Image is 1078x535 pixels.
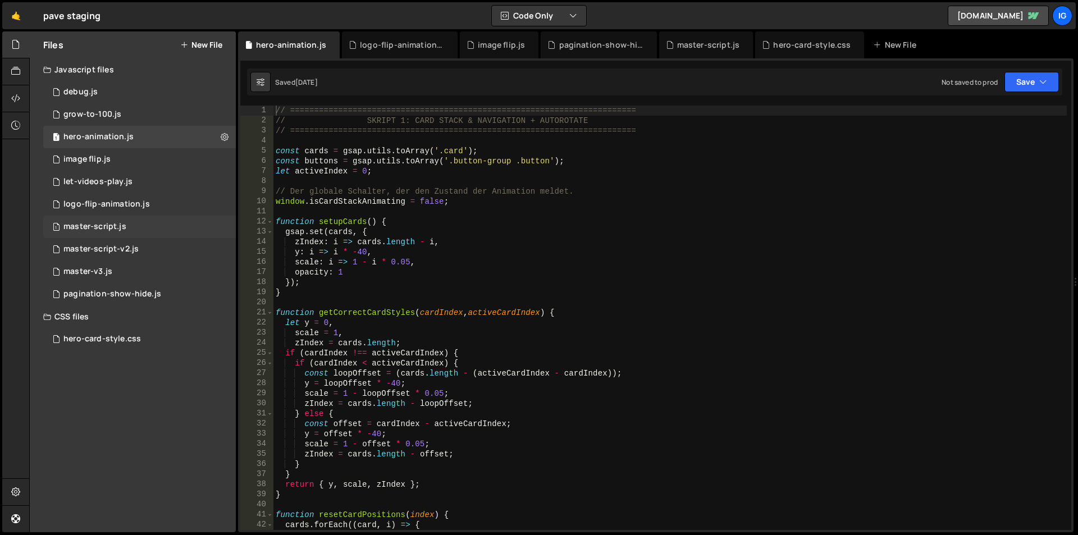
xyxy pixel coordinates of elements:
[240,176,273,186] div: 8
[360,39,444,51] div: logo-flip-animation.js
[240,378,273,388] div: 28
[240,399,273,409] div: 30
[240,156,273,166] div: 6
[240,419,273,429] div: 32
[256,39,326,51] div: hero-animation.js
[942,77,998,87] div: Not saved to prod
[63,222,126,232] div: master-script.js
[240,116,273,126] div: 2
[240,267,273,277] div: 17
[240,186,273,196] div: 9
[43,260,236,283] div: 16760/46055.js
[43,103,236,126] div: 16760/45783.js
[63,267,112,277] div: master-v3.js
[240,207,273,217] div: 11
[240,500,273,510] div: 40
[492,6,586,26] button: Code Only
[53,134,60,143] span: 1
[240,196,273,207] div: 10
[240,429,273,439] div: 33
[275,77,318,87] div: Saved
[63,334,141,344] div: hero-card-style.css
[240,308,273,318] div: 21
[43,216,236,238] div: 16760/45786.js
[63,109,121,120] div: grow-to-100.js
[240,368,273,378] div: 27
[240,277,273,287] div: 18
[63,244,139,254] div: master-script-v2.js
[478,39,525,51] div: image flip.js
[295,77,318,87] div: [DATE]
[63,289,161,299] div: pagination-show-hide.js
[43,238,236,260] div: 16760/45980.js
[240,490,273,500] div: 39
[240,106,273,116] div: 1
[240,287,273,298] div: 19
[43,126,236,148] div: 16760/45785.js
[1052,6,1072,26] a: ig
[240,318,273,328] div: 22
[240,469,273,479] div: 37
[43,9,101,22] div: pave staging
[63,87,98,97] div: debug.js
[240,520,273,530] div: 42
[240,237,273,247] div: 14
[240,166,273,176] div: 7
[1004,72,1059,92] button: Save
[240,388,273,399] div: 29
[43,283,236,305] div: 16760/46600.js
[677,39,740,51] div: master-script.js
[873,39,920,51] div: New File
[240,358,273,368] div: 26
[63,154,111,164] div: image flip.js
[63,199,150,209] div: logo-flip-animation.js
[240,217,273,227] div: 12
[240,449,273,459] div: 35
[240,126,273,136] div: 3
[30,305,236,328] div: CSS files
[240,348,273,358] div: 25
[180,40,222,49] button: New File
[240,409,273,419] div: 31
[240,136,273,146] div: 4
[240,227,273,237] div: 13
[43,193,236,216] div: 16760/46375.js
[43,81,236,103] div: 16760/46602.js
[773,39,851,51] div: hero-card-style.css
[240,338,273,348] div: 24
[559,39,643,51] div: pagination-show-hide.js
[948,6,1049,26] a: [DOMAIN_NAME]
[43,39,63,51] h2: Files
[240,328,273,338] div: 23
[43,328,236,350] div: 16760/45784.css
[240,257,273,267] div: 16
[30,58,236,81] div: Javascript files
[2,2,30,29] a: 🤙
[240,146,273,156] div: 5
[240,298,273,308] div: 20
[240,510,273,520] div: 41
[43,148,236,171] div: 16760/46741.js
[240,479,273,490] div: 38
[43,171,236,193] div: 16760/46836.js
[63,132,134,142] div: hero-animation.js
[53,223,60,232] span: 1
[240,459,273,469] div: 36
[240,247,273,257] div: 15
[63,177,133,187] div: let-videos-play.js
[240,439,273,449] div: 34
